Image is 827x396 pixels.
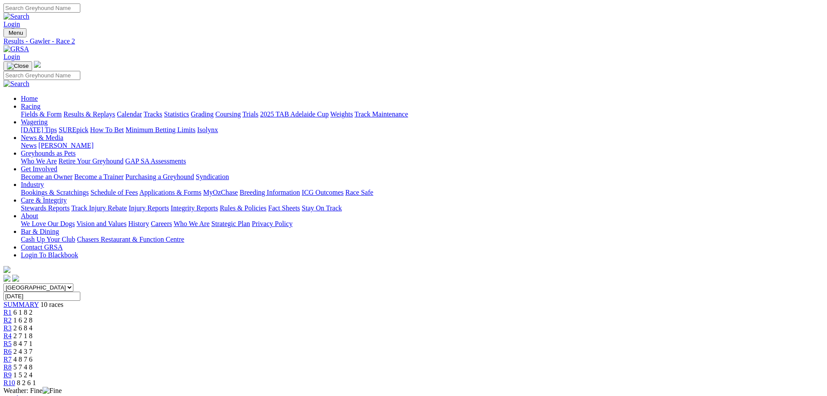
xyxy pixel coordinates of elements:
a: 2025 TAB Adelaide Cup [260,110,329,118]
span: 10 races [40,301,63,308]
input: Search [3,71,80,80]
img: twitter.svg [12,275,19,282]
div: Racing [21,110,824,118]
div: Get Involved [21,173,824,181]
a: Login To Blackbook [21,251,78,259]
a: Vision and Values [76,220,126,227]
a: History [128,220,149,227]
img: logo-grsa-white.png [3,266,10,273]
img: facebook.svg [3,275,10,282]
a: Results & Replays [63,110,115,118]
a: SUMMARY [3,301,39,308]
a: Purchasing a Greyhound [125,173,194,180]
a: Racing [21,103,40,110]
a: Grading [191,110,214,118]
a: Coursing [215,110,241,118]
a: Login [3,53,20,60]
span: Menu [9,30,23,36]
a: Trials [242,110,258,118]
img: Fine [43,387,62,395]
a: About [21,212,38,220]
span: 5 7 4 8 [13,363,33,371]
a: Stewards Reports [21,204,69,212]
a: Statistics [164,110,189,118]
a: We Love Our Dogs [21,220,75,227]
a: [PERSON_NAME] [38,142,93,149]
a: Weights [330,110,353,118]
div: Industry [21,189,824,196]
a: R3 [3,324,12,332]
a: Syndication [196,173,229,180]
a: Contact GRSA [21,243,63,251]
a: GAP SA Assessments [125,157,186,165]
a: MyOzChase [203,189,238,196]
span: Weather: Fine [3,387,62,394]
a: ICG Outcomes [302,189,343,196]
span: 2 7 1 8 [13,332,33,339]
span: 1 5 2 4 [13,371,33,379]
a: Track Injury Rebate [71,204,127,212]
span: 8 2 6 1 [17,379,36,386]
a: R10 [3,379,15,386]
a: Retire Your Greyhound [59,157,124,165]
a: Chasers Restaurant & Function Centre [77,236,184,243]
a: Who We Are [21,157,57,165]
div: Wagering [21,126,824,134]
a: R6 [3,348,12,355]
span: 1 6 2 8 [13,316,33,324]
a: Login [3,20,20,28]
a: SUREpick [59,126,88,133]
div: Greyhounds as Pets [21,157,824,165]
a: Injury Reports [128,204,169,212]
input: Select date [3,292,80,301]
img: Search [3,13,30,20]
span: R4 [3,332,12,339]
a: Fields & Form [21,110,62,118]
span: R5 [3,340,12,347]
a: Race Safe [345,189,373,196]
a: [DATE] Tips [21,126,57,133]
a: Home [21,95,38,102]
img: GRSA [3,45,29,53]
a: Care & Integrity [21,196,67,204]
a: R8 [3,363,12,371]
a: Get Involved [21,165,57,173]
span: 4 8 7 6 [13,356,33,363]
a: Careers [151,220,172,227]
a: Greyhounds as Pets [21,150,76,157]
img: Search [3,80,30,88]
div: Bar & Dining [21,236,824,243]
a: Integrity Reports [171,204,218,212]
a: R2 [3,316,12,324]
a: Bookings & Scratchings [21,189,89,196]
a: Become an Owner [21,173,72,180]
a: Become a Trainer [74,173,124,180]
a: Applications & Forms [139,189,201,196]
div: About [21,220,824,228]
a: Who We Are [174,220,210,227]
span: 2 6 8 4 [13,324,33,332]
a: Cash Up Your Club [21,236,75,243]
button: Toggle navigation [3,61,32,71]
a: Breeding Information [240,189,300,196]
input: Search [3,3,80,13]
a: Wagering [21,118,48,126]
a: Track Maintenance [355,110,408,118]
a: Industry [21,181,44,188]
a: Calendar [117,110,142,118]
div: Care & Integrity [21,204,824,212]
a: Bar & Dining [21,228,59,235]
span: 2 4 3 7 [13,348,33,355]
a: Tracks [144,110,162,118]
button: Toggle navigation [3,28,26,37]
a: R7 [3,356,12,363]
a: Privacy Policy [252,220,293,227]
a: Strategic Plan [211,220,250,227]
a: Stay On Track [302,204,342,212]
a: Isolynx [197,126,218,133]
a: How To Bet [90,126,124,133]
